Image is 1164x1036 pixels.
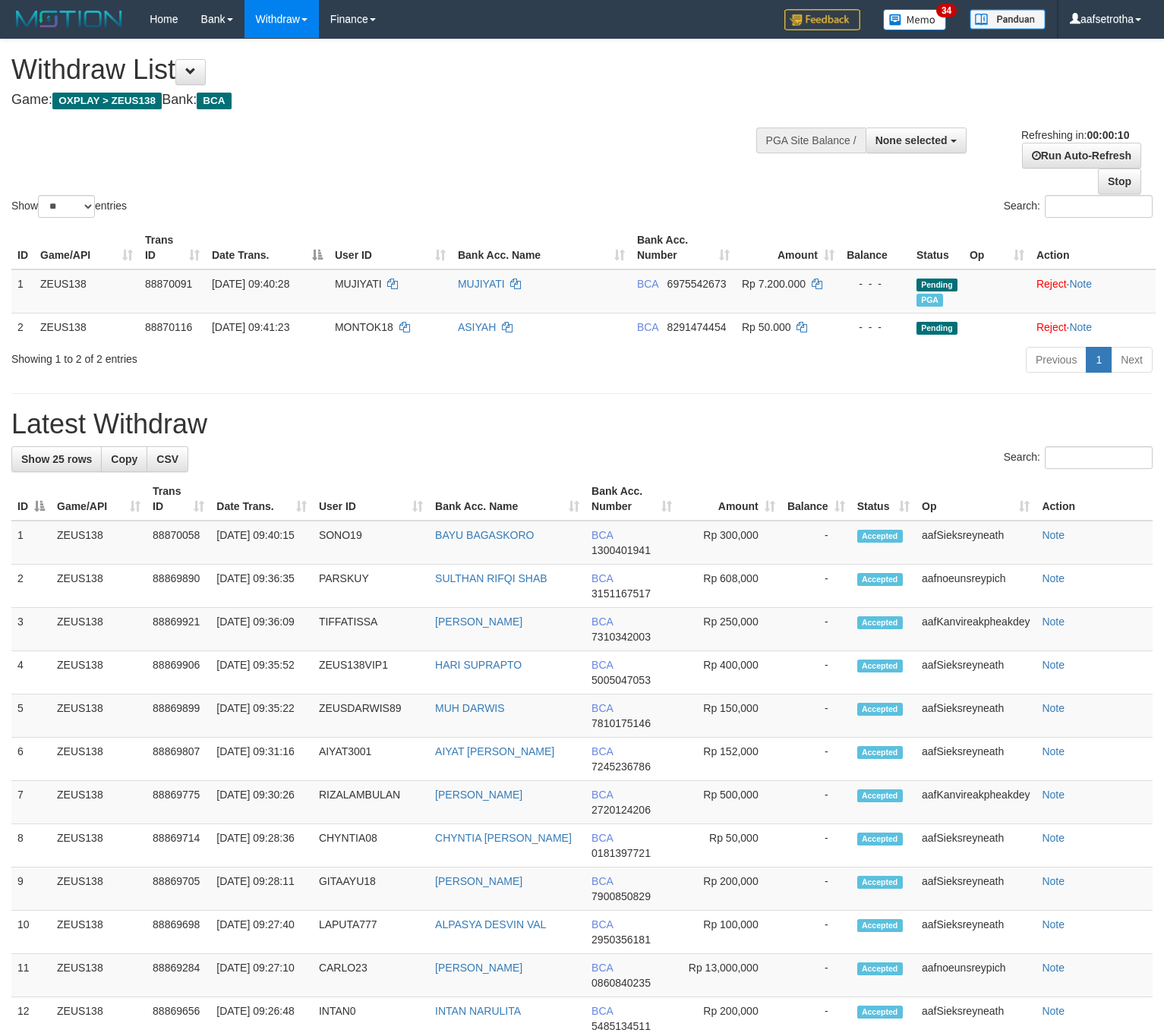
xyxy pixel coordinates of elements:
span: BCA [591,962,613,974]
td: Rp 100,000 [678,911,781,954]
th: Trans ID: activate to sort column ascending [139,226,206,269]
span: BCA [591,616,613,628]
img: panduan.png [970,9,1046,30]
td: 8 [11,824,51,868]
span: BCA [591,875,613,887]
span: BCA [591,529,613,541]
button: None selected [866,128,967,153]
a: ALPASYA DESVIN VAL [435,918,546,931]
th: Bank Acc. Number: activate to sort column ascending [631,226,736,269]
a: ASIYAH [458,321,496,333]
td: [DATE] 09:35:52 [210,651,313,694]
td: Rp 300,000 [678,521,781,565]
a: Stop [1098,168,1141,194]
div: PGA Site Balance / [756,128,866,153]
td: [DATE] 09:35:22 [210,694,313,738]
td: [DATE] 09:27:10 [210,954,313,997]
a: Note [1042,702,1065,714]
td: AIYAT3001 [313,738,429,781]
h1: Latest Withdraw [11,409,1153,439]
td: aafSieksreyneath [916,694,1036,738]
th: Trans ID: activate to sort column ascending [147,477,210,521]
td: 88869775 [147,781,210,824]
td: Rp 152,000 [678,738,781,781]
span: BCA [591,1005,613,1017]
span: Copy 1300401941 to clipboard [591,544,651,556]
label: Search: [1004,446,1153,469]
span: 88870116 [145,321,192,333]
span: Copy 2950356181 to clipboard [591,934,651,946]
a: Note [1069,278,1092,290]
td: 1 [11,521,51,565]
td: ZEUS138 [51,868,147,911]
td: aafKanvireakpheakdey [916,781,1036,824]
a: [PERSON_NAME] [435,875,522,887]
td: - [781,911,851,954]
strong: 00:00:10 [1087,129,1129,141]
td: 1 [11,269,34,313]
span: Rp 7.200.000 [742,278,806,290]
td: ZEUS138VIP1 [313,651,429,694]
td: [DATE] 09:36:35 [210,565,313,608]
td: LAPUTA777 [313,911,429,954]
span: Marked by aafnoeunsreypich [916,294,943,307]
th: Balance [841,226,910,269]
a: Note [1042,616,1065,628]
td: - [781,868,851,911]
td: ZEUS138 [51,565,147,608]
label: Show entries [11,195,127,218]
a: Note [1042,1005,1065,1017]
td: [DATE] 09:31:16 [210,738,313,781]
td: ZEUS138 [34,313,139,341]
th: Status [910,226,964,269]
span: BCA [637,321,658,333]
th: Date Trans.: activate to sort column ascending [210,477,313,521]
span: None selected [875,134,948,146]
th: Action [1030,226,1156,269]
td: 11 [11,954,51,997]
th: User ID: activate to sort column ascending [329,226,452,269]
a: AIYAT [PERSON_NAME] [435,745,554,757]
th: Amount: activate to sort column ascending [678,477,781,521]
h1: Withdraw List [11,55,761,85]
a: CHYNTIA [PERSON_NAME] [435,832,572,844]
span: BCA [591,659,613,671]
img: Button%20Memo.svg [883,9,947,30]
span: MUJIYATI [335,278,382,290]
a: INTAN NARULITA [435,1005,521,1017]
span: BCA [591,572,613,584]
td: Rp 250,000 [678,608,781,651]
td: aafSieksreyneath [916,738,1036,781]
td: 9 [11,868,51,911]
td: 88869921 [147,608,210,651]
span: Copy 5485134511 to clipboard [591,1020,651,1032]
td: 88870058 [147,521,210,565]
td: ZEUS138 [51,954,147,997]
td: Rp 150,000 [678,694,781,738]
td: 88869906 [147,651,210,694]
img: Feedback.jpg [784,9,860,30]
td: 88869714 [147,824,210,868]
th: User ID: activate to sort column ascending [313,477,429,521]
td: SONO19 [313,521,429,565]
td: - [781,954,851,997]
span: Copy [111,453,137,465]
a: HARI SUPRAPTO [435,659,522,671]
td: [DATE] 09:40:15 [210,521,313,565]
span: Copy 7245236786 to clipboard [591,760,651,773]
td: ZEUS138 [51,738,147,781]
a: Note [1042,875,1065,887]
span: Accepted [857,660,903,672]
td: CARLO23 [313,954,429,997]
span: Copy 7310342003 to clipboard [591,631,651,643]
td: aafSieksreyneath [916,868,1036,911]
span: Copy 7810175146 to clipboard [591,717,651,729]
td: [DATE] 09:27:40 [210,911,313,954]
a: Note [1042,918,1065,931]
span: BCA [591,832,613,844]
td: Rp 13,000,000 [678,954,781,997]
th: Op: activate to sort column ascending [964,226,1030,269]
a: Run Auto-Refresh [1022,143,1141,168]
td: 2 [11,565,51,608]
td: - [781,521,851,565]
